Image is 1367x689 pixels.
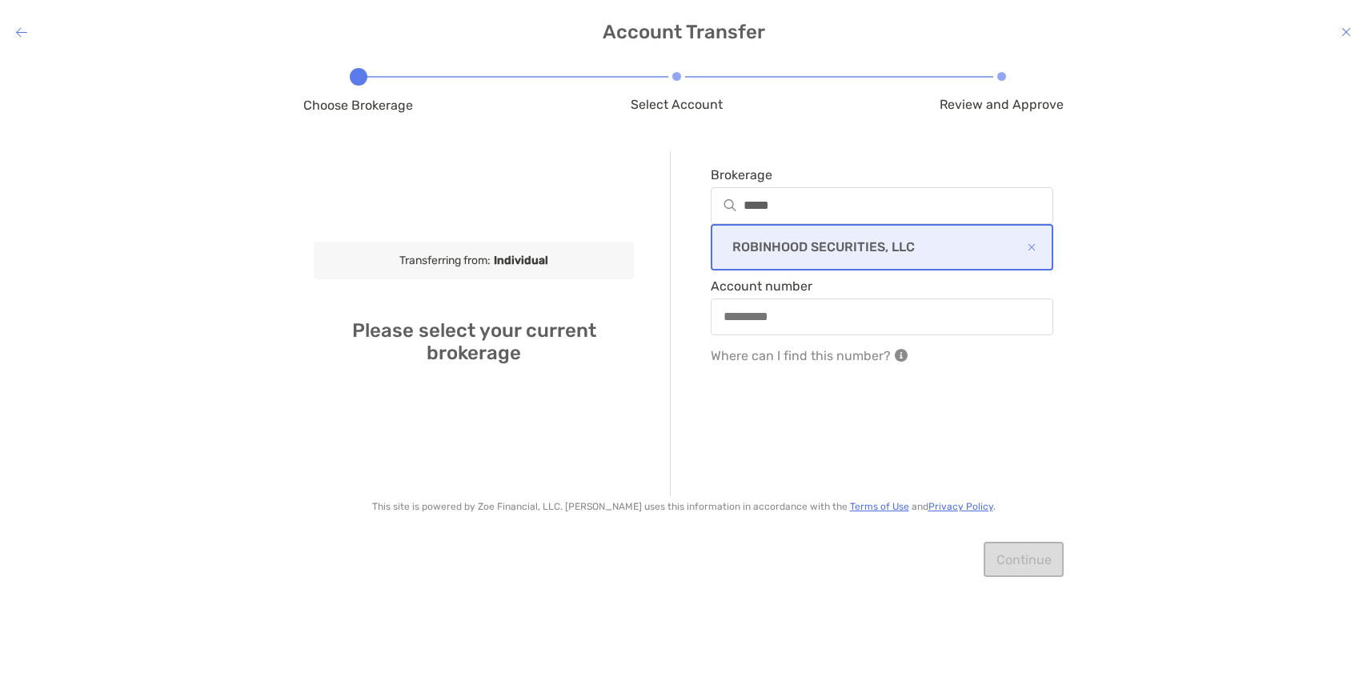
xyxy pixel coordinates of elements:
a: Privacy Policy [928,501,993,512]
img: Selected Broker Icon [1028,243,1036,251]
p: Where can I find this number? [711,348,891,363]
p: ROBINHOOD SECURITIES, LLC [732,239,915,254]
p: This site is powered by Zoe Financial, LLC. [PERSON_NAME] uses this information in accordance wit... [303,501,1064,512]
b: Individual [491,254,548,267]
span: Brokerage [711,167,1053,182]
input: Account number [712,310,1052,323]
input: Brokerageinput icon [744,198,1052,212]
h4: Please select your current brokerage [314,319,634,364]
img: input icon [724,199,737,211]
img: Your Investments Notification [895,349,908,362]
div: Transferring from: [314,242,634,279]
a: Terms of Use [850,501,909,512]
span: Choose Brokerage [303,98,413,113]
span: Account number [711,278,1053,294]
span: Select Account [631,97,723,112]
span: Review and Approve [940,97,1064,112]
